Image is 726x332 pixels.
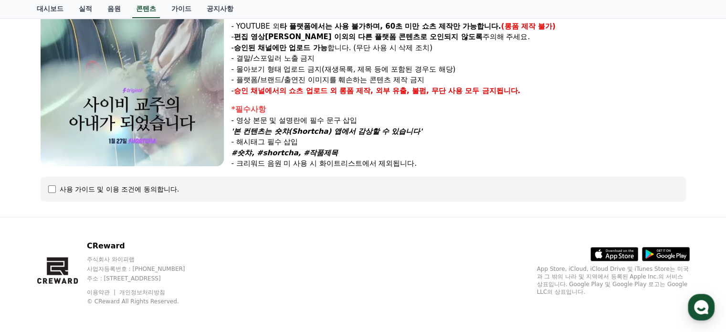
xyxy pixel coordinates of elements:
[231,127,422,136] em: '본 컨텐츠는 숏챠(Shortcha) 앱에서 감상할 수 있습니다'
[537,265,690,296] p: App Store, iCloud, iCloud Drive 및 iTunes Store는 미국과 그 밖의 나라 및 지역에서 등록된 Apple Inc.의 서비스 상표입니다. Goo...
[231,43,686,54] p: - 합니다. (무단 사용 시 삭제 조치)
[87,298,203,305] p: © CReward All Rights Reserved.
[231,149,338,157] em: #숏챠, #shortcha, #작품제목
[60,184,179,194] div: 사용 가이드 및 이용 조건에 동의합니다.
[231,158,686,169] p: - 크리워드 음원 미 사용 시 화이트리스트에서 제외됩니다.
[280,22,501,31] strong: 타 플랫폼에서는 사용 불가하며, 60초 미만 쇼츠 제작만 가능합니다.
[339,86,521,95] strong: 롱폼 제작, 외부 유출, 불펌, 무단 사용 모두 금지됩니다.
[3,253,63,277] a: 홈
[358,32,483,41] strong: 다른 플랫폼 콘텐츠로 오인되지 않도록
[87,240,203,252] p: CReward
[231,115,686,126] p: - 영상 본문 및 설명란에 필수 문구 삽입
[87,275,203,282] p: 주소 : [STREET_ADDRESS]
[231,137,686,148] p: - 해시태그 필수 삽입
[231,32,686,43] p: - 주의해 주세요.
[231,64,686,75] p: - 몰아보기 형태 업로드 금지(재생목록, 제목 등에 포함된 경우도 해당)
[87,268,99,275] span: 대화
[231,104,686,115] div: *필수사항
[234,32,356,41] strong: 편집 영상[PERSON_NAME] 이외의
[87,289,117,296] a: 이용약관
[231,53,686,64] p: - 결말/스포일러 노출 금지
[501,22,556,31] strong: (롱폼 제작 불가)
[147,267,159,275] span: 설정
[63,253,123,277] a: 대화
[231,75,686,86] p: - 플랫폼/브랜드/출연진 이미지를 훼손하는 콘텐츠 제작 금지
[231,86,686,96] p: -
[234,43,327,52] strong: 승인된 채널에만 업로드 가능
[123,253,183,277] a: 설정
[30,267,36,275] span: 홈
[119,289,165,296] a: 개인정보처리방침
[87,256,203,263] p: 주식회사 와이피랩
[87,265,203,273] p: 사업자등록번호 : [PHONE_NUMBER]
[231,21,686,32] p: - YOUTUBE 외
[234,86,337,95] strong: 승인 채널에서의 쇼츠 업로드 외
